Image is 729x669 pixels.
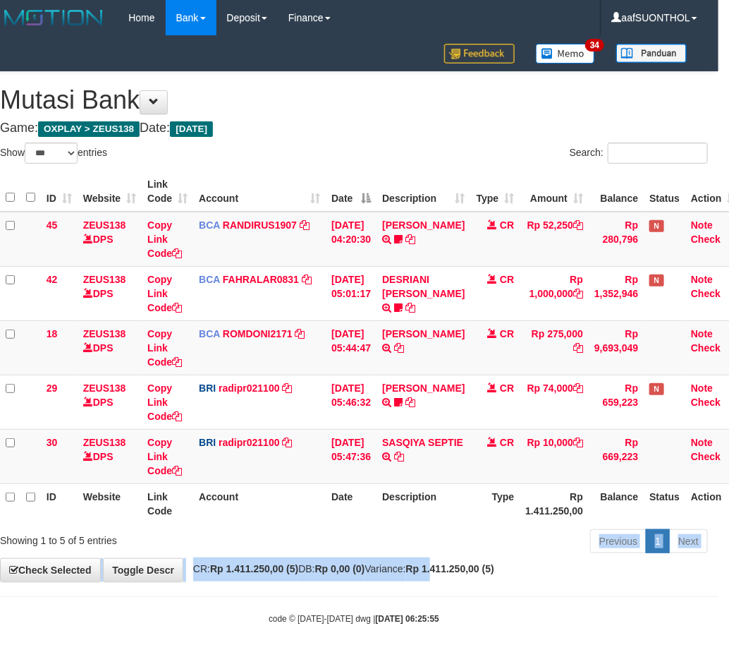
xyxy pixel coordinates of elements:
[691,397,721,408] a: Check
[83,437,126,448] a: ZEUS138
[691,382,713,394] a: Note
[83,382,126,394] a: ZEUS138
[500,328,514,339] span: CR
[573,342,583,354] a: Copy Rp 275,000 to clipboard
[41,483,78,524] th: ID
[78,483,142,524] th: Website
[283,382,293,394] a: Copy radipr021100 to clipboard
[103,558,183,582] a: Toggle Descr
[536,44,595,64] img: Button%20Memo.svg
[78,375,142,429] td: DPS
[500,219,514,231] span: CR
[405,302,415,313] a: Copy DESRIANI NATALIS T to clipboard
[283,437,293,448] a: Copy radipr021100 to clipboard
[691,437,713,448] a: Note
[326,483,376,524] th: Date
[193,483,326,524] th: Account
[616,44,687,63] img: panduan.png
[500,437,514,448] span: CR
[644,171,685,212] th: Status
[47,382,58,394] span: 29
[573,219,583,231] a: Copy Rp 52,250 to clipboard
[382,219,465,231] a: [PERSON_NAME]
[295,328,305,339] a: Copy ROMDONI2171 to clipboard
[669,529,708,553] a: Next
[219,437,279,448] a: radipr021100
[525,35,606,71] a: 34
[520,375,589,429] td: Rp 74,000
[382,274,465,299] a: DESRIANI [PERSON_NAME]
[78,429,142,483] td: DPS
[147,219,182,259] a: Copy Link Code
[147,437,182,476] a: Copy Link Code
[47,274,58,285] span: 42
[47,437,58,448] span: 30
[382,382,465,394] a: [PERSON_NAME]
[223,274,299,285] a: FAHRALAR0831
[500,274,514,285] span: CR
[589,171,644,212] th: Balance
[25,143,78,164] select: Showentries
[520,266,589,320] td: Rp 1,000,000
[199,328,220,339] span: BCA
[589,483,644,524] th: Balance
[376,171,470,212] th: Description: activate to sort column ascending
[500,382,514,394] span: CR
[83,274,126,285] a: ZEUS138
[691,288,721,299] a: Check
[471,171,520,212] th: Type: activate to sort column ascending
[590,529,647,553] a: Previous
[147,382,182,422] a: Copy Link Code
[170,121,213,137] span: [DATE]
[147,328,182,368] a: Copy Link Code
[47,328,58,339] span: 18
[326,320,376,375] td: [DATE] 05:44:47
[394,342,404,354] a: Copy MUHAMMAD IQB to clipboard
[269,614,439,624] small: code © [DATE]-[DATE] dwg |
[585,39,604,52] span: 34
[300,219,310,231] a: Copy RANDIRUS1907 to clipboard
[302,274,312,285] a: Copy FAHRALAR0831 to clipboard
[186,563,494,574] span: CR: DB: Variance:
[199,219,220,231] span: BCA
[326,212,376,267] td: [DATE] 04:20:30
[589,266,644,320] td: Rp 1,352,946
[589,212,644,267] td: Rp 280,796
[471,483,520,524] th: Type
[589,429,644,483] td: Rp 669,223
[691,274,713,285] a: Note
[406,563,494,574] strong: Rp 1.411.250,00 (5)
[520,429,589,483] td: Rp 10,000
[326,429,376,483] td: [DATE] 05:47:36
[608,143,708,164] input: Search:
[589,320,644,375] td: Rp 9,693,049
[326,375,376,429] td: [DATE] 05:46:32
[199,274,220,285] span: BCA
[649,275,663,287] span: Has Note
[326,171,376,212] th: Date: activate to sort column descending
[520,171,589,212] th: Amount: activate to sort column ascending
[315,563,365,574] strong: Rp 0,00 (0)
[210,563,298,574] strong: Rp 1.411.250,00 (5)
[405,234,415,245] a: Copy TENNY SETIAWAN to clipboard
[223,219,297,231] a: RANDIRUS1907
[589,375,644,429] td: Rp 659,223
[649,383,663,395] span: Has Note
[570,143,708,164] label: Search:
[520,212,589,267] td: Rp 52,250
[38,121,140,137] span: OXPLAY > ZEUS138
[646,529,670,553] a: 1
[326,266,376,320] td: [DATE] 05:01:17
[376,483,470,524] th: Description
[193,171,326,212] th: Account: activate to sort column ascending
[691,451,721,462] a: Check
[219,382,279,394] a: radipr021100
[78,171,142,212] th: Website: activate to sort column ascending
[41,171,78,212] th: ID: activate to sort column ascending
[691,328,713,339] a: Note
[199,437,216,448] span: BRI
[382,437,463,448] a: SASQIYA SEPTIE
[142,483,193,524] th: Link Code
[573,437,583,448] a: Copy Rp 10,000 to clipboard
[394,451,404,462] a: Copy SASQIYA SEPTIE to clipboard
